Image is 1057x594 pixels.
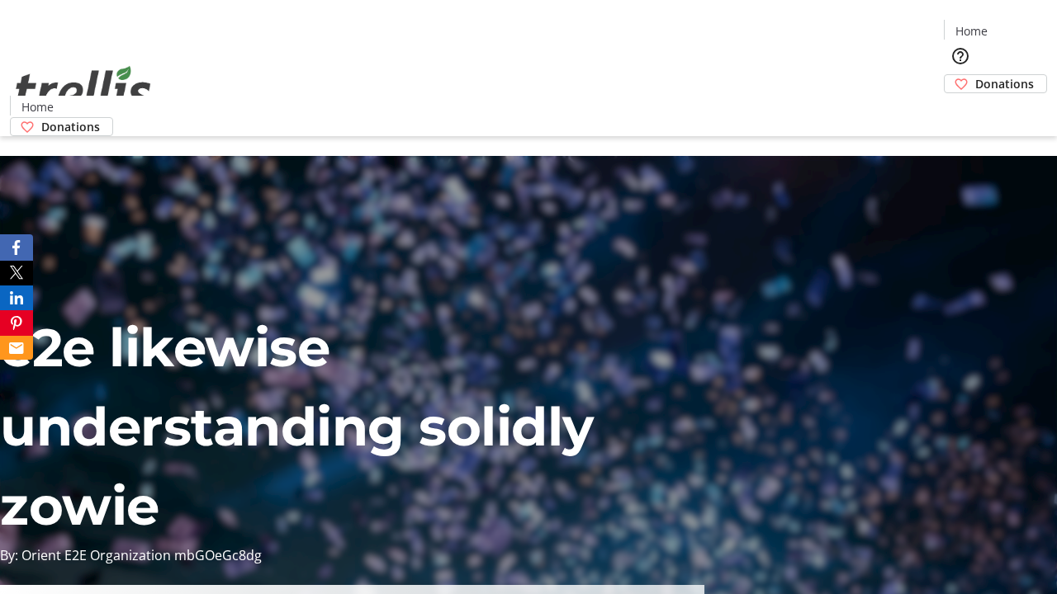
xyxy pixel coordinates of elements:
[11,98,64,115] a: Home
[21,98,54,115] span: Home
[955,22,988,40] span: Home
[41,118,100,135] span: Donations
[945,22,998,40] a: Home
[944,93,977,126] button: Cart
[10,117,113,136] a: Donations
[10,48,157,130] img: Orient E2E Organization mbGOeGc8dg's Logo
[944,74,1047,93] a: Donations
[944,40,977,73] button: Help
[975,75,1034,92] span: Donations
